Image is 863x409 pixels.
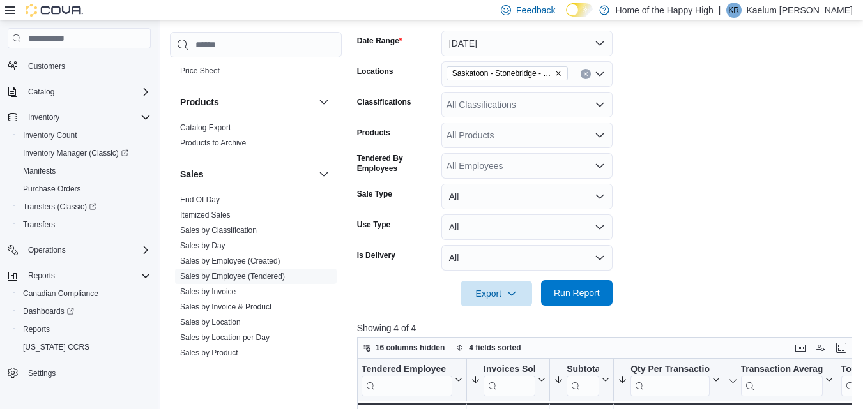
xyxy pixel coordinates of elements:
a: Sales by Employee (Tendered) [180,272,285,281]
span: Customers [28,61,65,71]
span: Itemized Sales [180,210,231,220]
button: Remove Saskatoon - Stonebridge - Fire & Flower from selection in this group [554,70,562,77]
button: Operations [3,241,156,259]
span: Sales by Employee (Tendered) [180,271,285,281]
button: Reports [23,268,60,283]
button: Open list of options [595,69,605,79]
span: Sales by Employee (Created) [180,256,280,266]
p: | [719,3,721,18]
button: All [441,214,613,240]
button: Tendered Employee [362,364,462,396]
a: Sales by Day [180,241,225,250]
span: Operations [23,242,151,258]
span: Washington CCRS [18,339,151,355]
span: Manifests [23,166,56,176]
button: Inventory [23,110,65,125]
span: Price Sheet [180,66,220,76]
button: Sales [316,167,332,182]
label: Is Delivery [357,250,395,260]
a: Dashboards [13,302,156,320]
button: Sales [180,168,314,181]
a: Itemized Sales [180,211,231,219]
button: Reports [3,267,156,285]
a: Sales by Classification [180,226,257,235]
span: Transfers [23,219,55,230]
span: Sales by Location per Day [180,332,270,343]
div: Transaction Average [740,364,822,376]
div: Subtotal [567,364,599,396]
span: Feedback [516,4,555,17]
span: Sales by Product & Location [180,363,277,373]
h3: Products [180,96,219,108]
button: Invoices Sold [471,364,546,396]
span: Transfers (Classic) [23,202,96,212]
a: [US_STATE] CCRS [18,339,95,355]
span: Sales by Classification [180,225,257,235]
a: Sales by Location [180,318,241,327]
span: Dashboards [23,306,74,316]
button: All [441,184,613,209]
label: Tendered By Employees [357,153,436,174]
a: Catalog Export [180,123,231,132]
a: Sales by Product [180,348,238,357]
span: Sales by Invoice & Product [180,302,271,312]
button: Inventory [3,108,156,126]
span: Purchase Orders [23,184,81,194]
a: End Of Day [180,195,220,204]
a: Sales by Invoice & Product [180,302,271,311]
span: Purchase Orders [18,181,151,197]
span: [US_STATE] CCRS [23,342,89,352]
span: Reports [18,322,151,337]
a: Manifests [18,163,61,179]
span: Catalog Export [180,123,231,133]
label: Use Type [357,219,390,230]
a: Sales by Product & Location [180,364,277,373]
a: Transfers [18,217,60,232]
button: Products [180,96,314,108]
span: Operations [28,245,66,255]
div: Pricing [170,63,342,84]
button: Catalog [3,83,156,101]
div: Transaction Average [740,364,822,396]
span: Inventory Manager (Classic) [23,148,128,158]
div: Qty Per Transaction [630,364,709,396]
span: Transfers [18,217,151,232]
button: Operations [23,242,71,258]
span: Reports [23,268,151,283]
button: Keyboard shortcuts [793,340,808,355]
div: Subtotal [567,364,599,376]
input: Dark Mode [566,3,593,17]
span: Sales by Day [180,241,225,251]
span: Products to Archive [180,138,246,148]
span: Transfers (Classic) [18,199,151,214]
span: Canadian Compliance [18,286,151,301]
button: Qty Per Transaction [618,364,719,396]
a: Dashboards [18,304,79,319]
a: Inventory Manager (Classic) [13,144,156,162]
button: [DATE] [441,31,613,56]
label: Locations [357,66,393,77]
a: Settings [23,366,61,381]
div: Kaelum Rudy [726,3,742,18]
a: Sales by Location per Day [180,333,270,342]
a: Inventory Manager (Classic) [18,145,134,161]
p: Kaelum [PERSON_NAME] [747,3,853,18]
a: Transfers (Classic) [13,198,156,216]
button: Catalog [23,84,59,100]
label: Date Range [357,36,402,46]
button: Products [316,94,332,110]
span: Inventory Count [18,128,151,143]
span: Customers [23,57,151,73]
span: Canadian Compliance [23,288,98,299]
a: Purchase Orders [18,181,86,197]
a: Price Sheet [180,66,220,75]
span: Settings [23,365,151,381]
button: [US_STATE] CCRS [13,338,156,356]
p: Showing 4 of 4 [357,322,857,334]
a: Sales by Employee (Created) [180,257,280,265]
a: Canadian Compliance [18,286,103,301]
button: Customers [3,56,156,75]
button: All [441,245,613,271]
span: Reports [28,271,55,281]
